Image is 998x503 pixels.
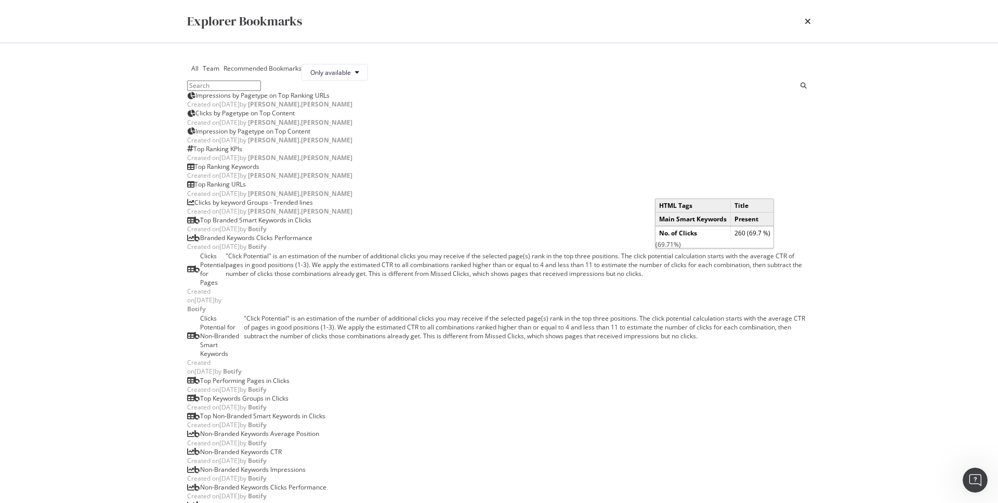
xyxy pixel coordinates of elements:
span: Created on [DATE] by [187,118,352,127]
b: Botify [248,242,267,251]
b: Botify [248,492,267,500]
span: Created on [DATE] by [187,189,352,198]
b: [PERSON_NAME].[PERSON_NAME] [248,100,352,109]
b: Botify [248,403,267,412]
div: Impressions by Pagetype on Top Ranking URLs [195,91,330,100]
div: Team [199,64,219,73]
span: Created on [DATE] by [187,136,352,144]
div: Clicks by Pagetype on Top Content [195,109,295,117]
div: times [805,12,811,30]
div: Clicks by keyword Groups - Trended lines [194,198,313,207]
b: [PERSON_NAME].[PERSON_NAME] [248,136,352,144]
div: "Click Potential" is an estimation of the number of additional clicks you may receive if the sele... [226,251,811,314]
iframe: Intercom live chat [963,468,988,493]
b: [PERSON_NAME].[PERSON_NAME] [248,153,352,162]
div: Branded Keywords Clicks Performance [200,233,312,242]
span: Created on [DATE] by [187,474,267,483]
b: Botify [223,367,242,376]
b: Botify [248,456,267,465]
b: Botify [248,385,267,394]
span: Created on [DATE] by [187,385,267,394]
b: Botify [248,474,267,483]
div: Top Branded Smart Keywords in Clicks [200,216,311,224]
div: Impression by Pagetype on Top Content [195,127,310,136]
div: Team [203,64,219,73]
div: Non-Branded Keywords CTR [200,447,282,456]
button: Only available [301,64,368,81]
b: Botify [248,439,267,447]
span: Created on [DATE] by [187,358,242,376]
div: Recommended Bookmarks [219,64,301,73]
span: Created on [DATE] by [187,171,352,180]
div: "Click Potential" is an estimation of the number of additional clicks you may receive if the sele... [244,314,811,376]
span: Created on [DATE] by [187,492,267,500]
input: Search [187,81,261,91]
b: [PERSON_NAME].[PERSON_NAME] [248,171,352,180]
div: Top Performing Pages in Clicks [200,376,290,385]
div: Recommended Bookmarks [224,64,301,73]
span: Created on [DATE] by [187,100,352,109]
b: Botify [248,224,267,233]
span: Created on [DATE] by [187,224,267,233]
span: Created on [DATE] by [187,456,267,465]
div: All [191,64,199,73]
b: [PERSON_NAME].[PERSON_NAME] [248,189,352,198]
span: Created on [DATE] by [187,153,352,162]
div: Non-Branded Keywords Average Position [200,429,319,438]
div: Top Non-Branded Smart Keywords in Clicks [200,412,325,420]
span: Created on [DATE] by [187,403,267,412]
b: [PERSON_NAME].[PERSON_NAME] [248,118,352,127]
span: Created on [DATE] by [187,439,267,447]
div: All [187,64,199,73]
b: Botify [187,305,206,313]
div: Non-Branded Keywords Impressions [200,465,306,474]
div: Non-Branded Keywords Clicks Performance [200,483,326,492]
b: [PERSON_NAME].[PERSON_NAME] [248,207,352,216]
span: Created on [DATE] by [187,207,352,216]
div: Clicks Potential for Non-Branded Smart Keywords [200,314,244,359]
span: Created on [DATE] by [187,242,267,251]
div: Top Keywords Groups in Clicks [200,394,288,403]
div: Top Ranking URLs [194,180,246,189]
span: Created on [DATE] by [187,287,221,313]
span: Created on [DATE] by [187,420,267,429]
b: Botify [248,420,267,429]
div: Clicks Potential for Pages [200,251,226,287]
span: Only available [310,68,351,77]
div: Top Ranking KPIs [193,144,242,153]
div: Top Ranking Keywords [194,162,259,171]
div: Explorer Bookmarks [187,12,302,30]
